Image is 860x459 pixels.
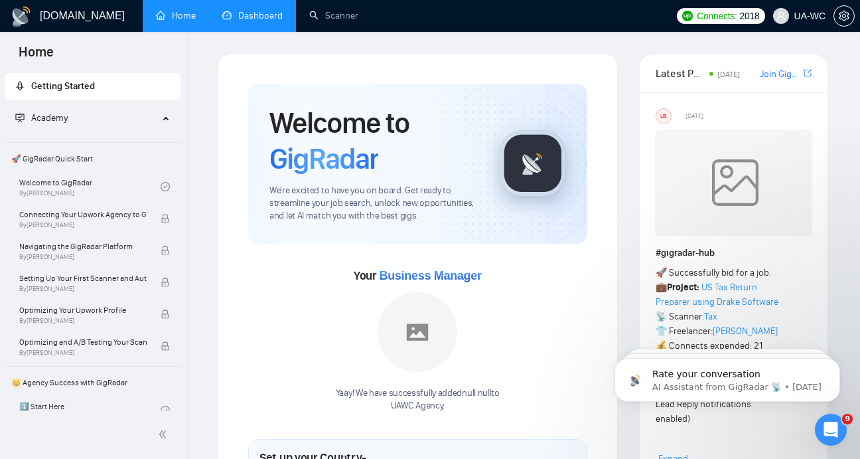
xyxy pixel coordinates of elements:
[19,240,147,253] span: Navigating the GigRadar Platform
[704,311,717,322] a: Tax
[682,11,693,21] img: upwork-logo.png
[269,141,378,177] span: GigRadar
[19,349,147,357] span: By [PERSON_NAME]
[717,70,740,79] span: [DATE]
[656,282,778,308] a: US Tax Return Preparer using Drake Software
[15,81,25,90] span: rocket
[19,172,161,201] a: Welcome to GigRadarBy[PERSON_NAME]
[815,414,847,446] iframe: Intercom live chat
[776,11,786,21] span: user
[656,442,721,454] strong: Cover Letter 👇
[656,109,671,124] div: US
[161,278,170,287] span: lock
[15,113,25,122] span: fund-projection-screen
[158,428,171,441] span: double-left
[6,145,179,172] span: 🚀 GigRadar Quick Start
[8,43,64,70] span: Home
[31,80,95,92] span: Getting Started
[161,182,170,191] span: check-circle
[19,396,161,425] a: 1️⃣ Start Here
[31,112,68,124] span: Academy
[15,112,68,124] span: Academy
[156,10,196,21] a: homeHome
[269,105,478,177] h1: Welcome to
[161,341,170,351] span: lock
[740,9,760,23] span: 2018
[833,11,855,21] a: setting
[19,253,147,261] span: By [PERSON_NAME]
[804,68,812,78] span: export
[19,272,147,285] span: Setting Up Your First Scanner and Auto-Bidder
[19,221,147,229] span: By [PERSON_NAME]
[833,5,855,27] button: setting
[336,400,500,413] p: UAWC Agency .
[19,335,147,349] span: Optimizing and A/B Testing Your Scanner for Better Results
[309,10,358,21] a: searchScanner
[336,387,500,413] div: Yaay! We have successfully added null null to
[19,304,147,317] span: Optimizing Your Upwork Profile
[667,282,699,293] strong: Project:
[656,130,815,236] img: weqQh+iSagEgQAAAABJRU5ErkJggg==
[19,208,147,221] span: Connecting Your Upwork Agency to GigRadar
[161,406,170,415] span: check-circle
[379,269,481,282] span: Business Manager
[842,414,853,424] span: 9
[222,10,283,21] a: dashboardDashboard
[713,325,778,337] a: [PERSON_NAME]
[595,330,860,423] iframe: Intercom notifications message
[656,65,705,82] span: Latest Posts from the GigRadar Community
[804,67,812,80] a: export
[685,110,703,122] span: [DATE]
[161,246,170,255] span: lock
[378,292,457,372] img: placeholder.png
[11,6,32,27] img: logo
[656,246,812,260] h1: # gigradar-hub
[269,185,478,223] span: We're excited to have you on board. Get ready to streamline your job search, unlock new opportuni...
[834,11,854,21] span: setting
[697,9,737,23] span: Connects:
[161,310,170,319] span: lock
[161,214,170,223] span: lock
[354,268,482,283] span: Your
[5,73,180,100] li: Getting Started
[500,130,566,197] img: gigradar-logo.png
[6,369,179,396] span: 👑 Agency Success with GigRadar
[19,285,147,293] span: By [PERSON_NAME]
[760,67,801,82] a: Join GigRadar Slack Community
[19,317,147,325] span: By [PERSON_NAME]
